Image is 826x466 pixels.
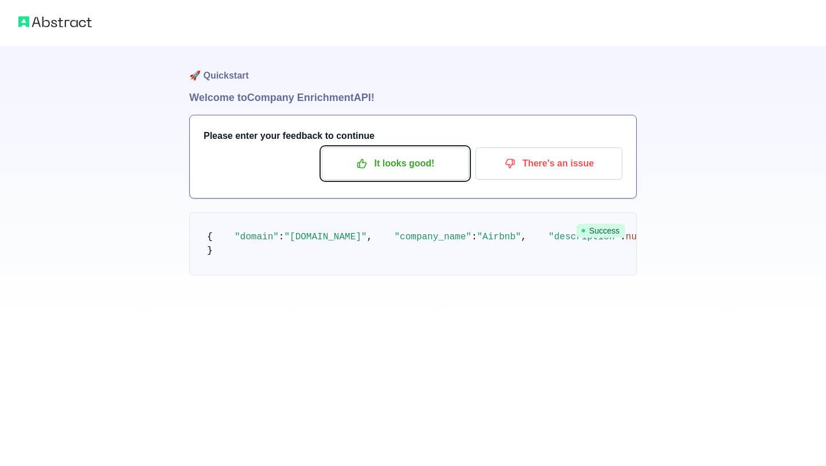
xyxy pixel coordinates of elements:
h3: Please enter your feedback to continue [204,129,622,143]
button: There's an issue [476,147,622,180]
span: { [207,232,213,242]
span: : [279,232,285,242]
button: It looks good! [322,147,469,180]
p: There's an issue [484,154,614,173]
span: "description" [548,232,620,242]
p: It looks good! [330,154,460,173]
img: Abstract logo [18,14,92,30]
span: , [367,232,372,242]
span: "Airbnb" [477,232,521,242]
span: Success [576,224,625,238]
span: null [626,232,648,242]
h1: 🚀 Quickstart [189,46,637,90]
span: , [521,232,527,242]
span: "domain" [235,232,279,242]
span: "company_name" [394,232,471,242]
h1: Welcome to Company Enrichment API! [189,90,637,106]
span: "[DOMAIN_NAME]" [284,232,367,242]
span: : [472,232,477,242]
